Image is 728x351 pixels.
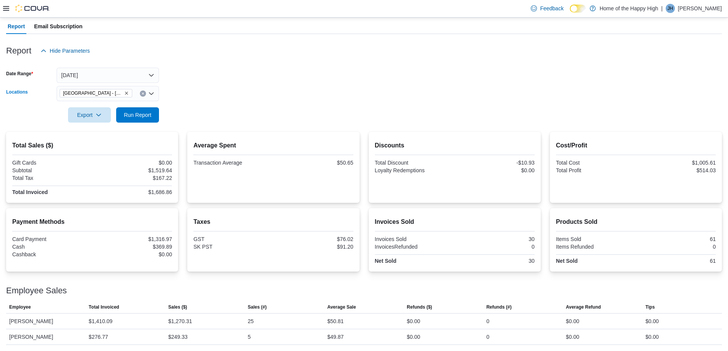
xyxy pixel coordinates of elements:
div: $0.00 [456,167,535,173]
div: [PERSON_NAME] [6,329,86,345]
div: $1,005.61 [637,160,716,166]
h2: Products Sold [556,217,716,226]
h2: Average Spent [193,141,353,150]
div: GST [193,236,272,242]
div: Total Tax [12,175,91,181]
div: $0.00 [407,332,420,341]
span: Average Refund [566,304,601,310]
span: JH [668,4,673,13]
strong: Net Sold [556,258,578,264]
div: Gift Cards [12,160,91,166]
div: 0 [637,244,716,250]
div: $0.00 [645,317,659,326]
p: [PERSON_NAME] [678,4,722,13]
div: -$10.93 [456,160,535,166]
div: $1,686.86 [94,189,172,195]
div: 30 [456,236,535,242]
div: $49.87 [327,332,344,341]
div: $50.81 [327,317,344,326]
div: 61 [637,236,716,242]
button: Hide Parameters [37,43,93,58]
div: Cashback [12,251,91,257]
div: $0.00 [645,332,659,341]
button: Clear input [140,91,146,97]
h2: Payment Methods [12,217,172,226]
div: $276.77 [89,332,108,341]
a: Feedback [528,1,566,16]
span: Sales (#) [248,304,266,310]
input: Dark Mode [570,5,586,13]
div: Total Discount [375,160,453,166]
div: 61 [637,258,716,264]
img: Cova [15,5,50,12]
div: $0.00 [566,317,579,326]
label: Locations [6,89,28,95]
div: $76.02 [275,236,353,242]
h2: Total Sales ($) [12,141,172,150]
span: Refunds ($) [407,304,432,310]
div: Subtotal [12,167,91,173]
div: $249.33 [168,332,188,341]
div: $1,316.97 [94,236,172,242]
button: Remove Battleford - Battleford Crossing - Fire & Flower from selection in this group [124,91,129,95]
span: Run Report [124,111,151,119]
h2: Taxes [193,217,353,226]
div: 5 [248,332,251,341]
div: Joshua Hunt [666,4,675,13]
p: Home of the Happy High [600,4,658,13]
span: Employee [9,304,31,310]
div: $0.00 [566,332,579,341]
h2: Discounts [375,141,535,150]
div: $167.22 [94,175,172,181]
div: $369.89 [94,244,172,250]
div: Total Cost [556,160,634,166]
div: $0.00 [94,160,172,166]
span: Email Subscription [34,19,83,34]
span: Sales ($) [168,304,187,310]
div: $1,519.64 [94,167,172,173]
div: Invoices Sold [375,236,453,242]
div: 0 [456,244,535,250]
span: Tips [645,304,655,310]
span: Average Sale [327,304,356,310]
button: Export [68,107,111,123]
div: $514.03 [637,167,716,173]
div: $50.65 [275,160,353,166]
h2: Cost/Profit [556,141,716,150]
span: Hide Parameters [50,47,90,55]
span: Export [73,107,106,123]
strong: Total Invoiced [12,189,48,195]
div: 0 [486,317,490,326]
label: Date Range [6,71,33,77]
div: $0.00 [407,317,420,326]
strong: Net Sold [375,258,397,264]
span: Battleford - Battleford Crossing - Fire & Flower [60,89,132,97]
div: $0.00 [94,251,172,257]
span: Report [8,19,25,34]
div: 25 [248,317,254,326]
span: Refunds (#) [486,304,512,310]
div: Transaction Average [193,160,272,166]
div: InvoicesRefunded [375,244,453,250]
div: Total Profit [556,167,634,173]
div: Cash [12,244,91,250]
h2: Invoices Sold [375,217,535,226]
div: Items Sold [556,236,634,242]
h3: Report [6,46,31,55]
div: 0 [486,332,490,341]
span: [GEOGRAPHIC_DATA] - [GEOGRAPHIC_DATA] - Fire & Flower [63,89,123,97]
div: $1,270.31 [168,317,192,326]
div: $91.20 [275,244,353,250]
p: | [661,4,663,13]
div: $1,410.09 [89,317,112,326]
div: 30 [456,258,535,264]
button: Open list of options [148,91,154,97]
button: Run Report [116,107,159,123]
div: Card Payment [12,236,91,242]
span: Total Invoiced [89,304,119,310]
div: Items Refunded [556,244,634,250]
span: Feedback [540,5,563,12]
div: SK PST [193,244,272,250]
h3: Employee Sales [6,286,67,295]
